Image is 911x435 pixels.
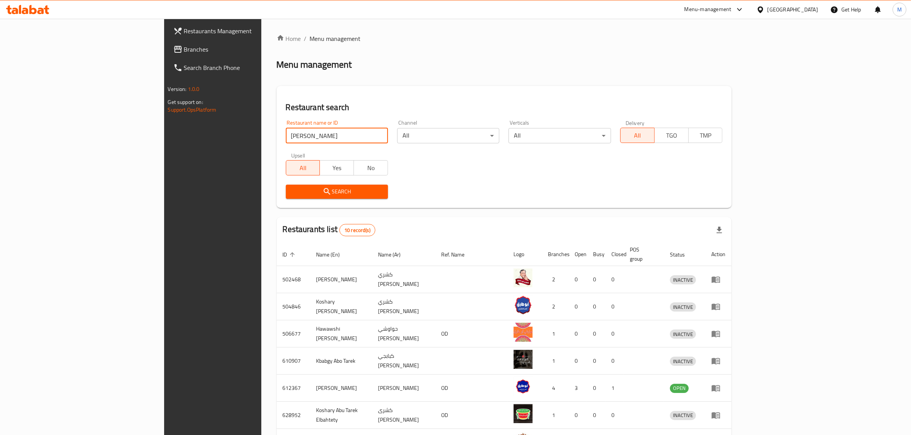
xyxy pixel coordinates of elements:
span: Ref. Name [441,250,474,259]
label: Upsell [291,153,305,158]
td: 0 [569,293,587,320]
label: Delivery [626,120,645,125]
span: OPEN [670,384,689,393]
div: Menu [711,383,725,393]
div: All [397,128,499,143]
div: All [508,128,611,143]
button: No [354,160,388,175]
span: POS group [630,245,655,263]
div: Menu [711,275,725,284]
td: 0 [605,266,624,293]
span: All [624,130,652,141]
td: 0 [587,293,605,320]
a: Search Branch Phone [167,58,316,77]
h2: Menu management [277,58,352,71]
div: INACTIVE [670,275,696,284]
td: 0 [569,320,587,347]
button: Yes [319,160,354,175]
div: Export file [710,221,728,239]
td: 1 [542,347,569,375]
td: كبابجي [PERSON_NAME] [372,347,435,375]
span: TMP [692,130,720,141]
button: All [620,128,655,143]
div: [GEOGRAPHIC_DATA] [768,5,818,14]
span: M [897,5,902,14]
td: [PERSON_NAME] [310,266,372,293]
div: Menu [711,411,725,420]
span: Branches [184,45,310,54]
span: INACTIVE [670,276,696,284]
td: OD [435,375,507,402]
td: 3 [569,375,587,402]
span: Status [670,250,695,259]
nav: breadcrumb [277,34,732,43]
td: 0 [569,402,587,429]
td: 0 [605,402,624,429]
a: Restaurants Management [167,22,316,40]
span: Menu management [310,34,361,43]
span: Search Branch Phone [184,63,310,72]
th: Open [569,243,587,266]
td: Kbabgy Abo Tarek [310,347,372,375]
td: 0 [587,320,605,347]
td: كشري [PERSON_NAME] [372,293,435,320]
span: INACTIVE [670,411,696,420]
img: Kbabgy Abo Tarek [513,350,533,369]
img: Abou Tarek Koshari [513,268,533,287]
button: All [286,160,320,175]
td: 0 [587,347,605,375]
span: All [289,162,317,174]
td: 0 [569,347,587,375]
span: No [357,162,385,174]
div: Menu-management [684,5,732,14]
span: Version: [168,84,187,94]
button: TMP [688,128,723,143]
span: INACTIVE [670,330,696,339]
button: TGO [654,128,689,143]
span: Get support on: [168,97,203,107]
th: Busy [587,243,605,266]
td: 0 [605,320,624,347]
td: 2 [542,293,569,320]
td: Koshary [PERSON_NAME] [310,293,372,320]
h2: Restaurants list [283,224,375,236]
td: Koshary Abu Tarek Elbahtety [310,402,372,429]
a: Support.OpsPlatform [168,105,217,115]
td: 1 [542,402,569,429]
th: Action [705,243,732,266]
span: INACTIVE [670,357,696,366]
h2: Restaurant search [286,102,723,113]
td: 1 [542,320,569,347]
img: Koshary Abo Tarek [513,295,533,315]
span: TGO [658,130,686,141]
th: Closed [605,243,624,266]
span: Name (En) [316,250,350,259]
img: Koshary Abu Tarek Elbahtety [513,404,533,423]
td: 0 [605,293,624,320]
div: Total records count [339,224,375,236]
td: 0 [587,375,605,402]
td: 0 [569,266,587,293]
td: 2 [542,266,569,293]
input: Search for restaurant name or ID.. [286,128,388,143]
div: Menu [711,302,725,311]
td: 0 [605,347,624,375]
td: Hawawshi [PERSON_NAME] [310,320,372,347]
span: Restaurants Management [184,26,310,36]
div: Menu [711,356,725,365]
span: INACTIVE [670,303,696,312]
span: ID [283,250,297,259]
span: 10 record(s) [340,227,375,234]
span: Yes [323,162,351,174]
td: OD [435,402,507,429]
td: [PERSON_NAME] [310,375,372,402]
td: 0 [587,402,605,429]
td: OD [435,320,507,347]
img: Abo Tarek [513,377,533,396]
div: Menu [711,329,725,338]
img: Hawawshi Abo Tarek [513,323,533,342]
